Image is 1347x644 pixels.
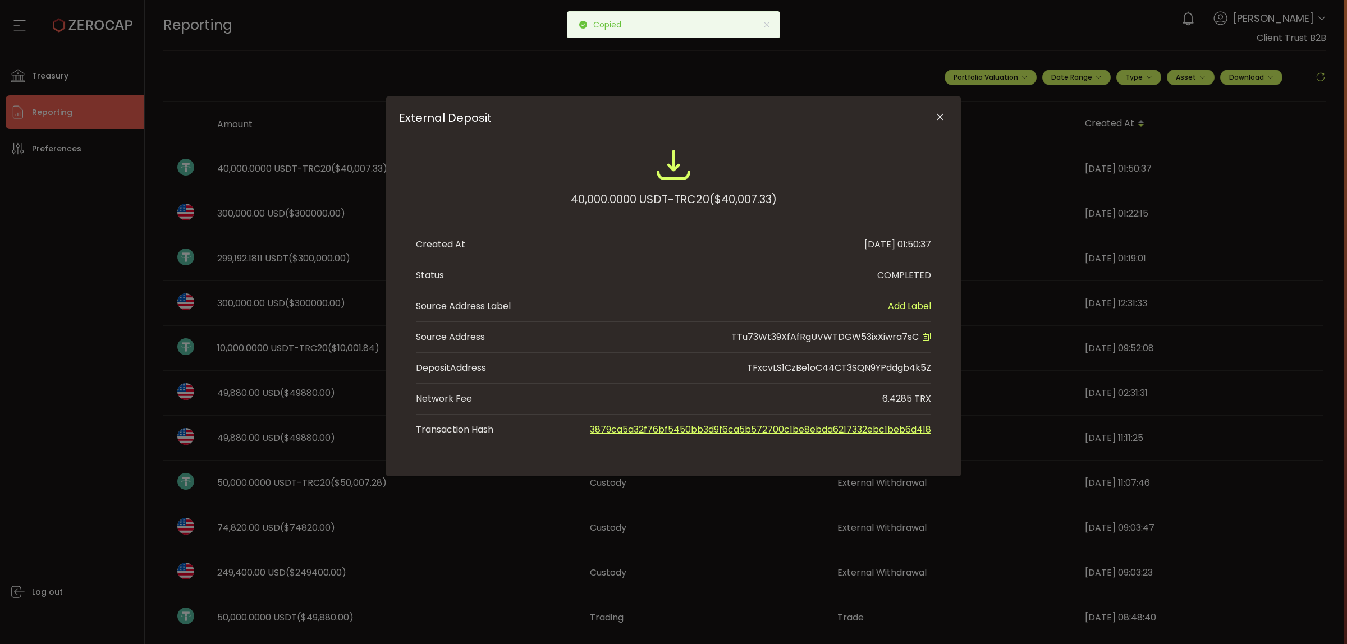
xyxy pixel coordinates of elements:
span: Deposit [416,361,450,374]
div: TFxcvLS1CzBe1oC44CT3SQN9YPddgb4k5Z [747,361,931,375]
span: ($40,007.33) [709,189,777,209]
div: 6.4285 TRX [882,392,931,406]
div: Created At [416,238,465,251]
div: [DATE] 01:50:37 [864,238,931,251]
span: TTu73Wt39XfAfRgUVWTDGW53ixXiwra7sC [731,330,919,343]
iframe: Chat Widget [1291,590,1347,644]
a: 3879ca5a32f76bf5450bb3d9f6ca5b572700c1be8ebda6217332ebc1beb6d418 [590,423,931,436]
p: Copied [593,21,630,29]
button: Close [930,108,950,127]
div: 40,000.0000 USDT-TRC20 [571,189,777,209]
div: Address [416,361,486,375]
span: External Deposit [399,111,893,125]
span: Source Address Label [416,300,511,313]
span: Add Label [888,300,931,313]
div: Network Fee [416,392,472,406]
div: Status [416,269,444,282]
div: External Deposit [386,96,961,476]
div: COMPLETED [877,269,931,282]
span: Transaction Hash [416,423,528,436]
div: Source Address [416,330,485,344]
